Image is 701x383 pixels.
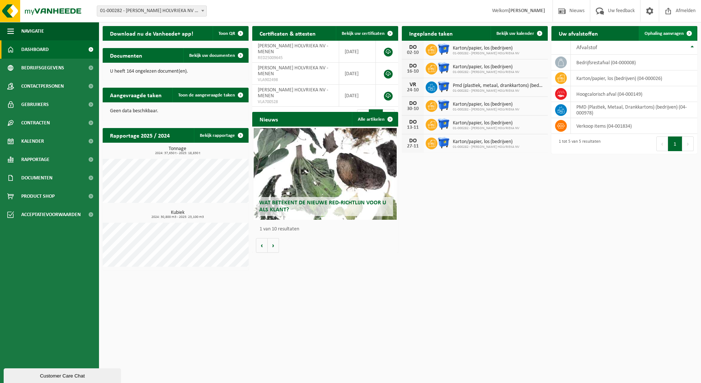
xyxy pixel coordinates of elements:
span: 01-000282 - [PERSON_NAME] HOLVRIEKA NV [453,107,520,112]
td: PMD (Plastiek, Metaal, Drankkartons) (bedrijven) (04-000978) [571,102,697,118]
h3: Kubiek [106,210,249,219]
span: Karton/papier, los (bedrijven) [453,45,520,51]
a: Bekijk uw certificaten [336,26,397,41]
button: Next [682,136,694,151]
span: Bekijk uw kalender [496,31,534,36]
a: Wat betekent de nieuwe RED-richtlijn voor u als klant? [254,128,397,220]
img: WB-1100-HPE-BE-01 [437,62,450,74]
span: Bedrijfsgegevens [21,59,64,77]
h2: Download nu de Vanheede+ app! [103,26,201,40]
td: verkoop items (04-001834) [571,118,697,134]
span: [PERSON_NAME] HOLVRIEKA NV - MENEN [258,65,328,77]
span: 01-000282 - [PERSON_NAME] HOLVRIEKA NV [453,126,520,131]
div: 30-10 [405,106,420,112]
span: Toon de aangevraagde taken [178,93,235,98]
span: Ophaling aanvragen [645,31,684,36]
span: Dashboard [21,40,49,59]
span: Rapportage [21,150,49,169]
div: DO [405,63,420,69]
button: Vorige [256,238,268,253]
span: Product Shop [21,187,55,205]
span: 2024: 37,650 t - 2025: 18,830 t [106,152,249,155]
h2: Certificaten & attesten [252,26,323,40]
span: Acceptatievoorwaarden [21,205,81,224]
span: 01-000282 - [PERSON_NAME] HOLVRIEKA NV [453,145,520,149]
span: Bekijk uw certificaten [342,31,385,36]
h2: Rapportage 2025 / 2024 [103,128,177,142]
div: DO [405,138,420,144]
span: Contactpersonen [21,77,64,95]
h2: Uw afvalstoffen [551,26,605,40]
div: DO [405,119,420,125]
span: Wat betekent de nieuwe RED-richtlijn voor u als klant? [259,200,386,213]
span: [PERSON_NAME] HOLVRIEKA NV - MENEN [258,43,328,55]
p: Geen data beschikbaar. [110,109,241,114]
span: 01-000282 - [PERSON_NAME] HOLVRIEKA NV [453,89,544,93]
span: Gebruikers [21,95,49,114]
img: WB-1100-HPE-BE-01 [437,80,450,93]
span: Afvalstof [576,45,597,51]
div: 1 tot 5 van 5 resultaten [555,136,601,152]
div: DO [405,44,420,50]
span: RED25009645 [258,55,333,61]
span: Bekijk uw documenten [189,53,235,58]
a: Bekijk uw kalender [491,26,547,41]
strong: [PERSON_NAME] [509,8,545,14]
span: 01-000282 - ZIEMANN HOLVRIEKA NV - MENEN [97,6,207,17]
div: 27-11 [405,144,420,149]
span: VLA700528 [258,99,333,105]
img: WB-1100-HPE-BE-01 [437,99,450,112]
span: Karton/papier, los (bedrijven) [453,64,520,70]
iframe: chat widget [4,367,122,383]
h3: Tonnage [106,146,249,155]
div: VR [405,82,420,88]
a: Bekijk uw documenten [183,48,248,63]
div: 13-11 [405,125,420,130]
h2: Aangevraagde taken [103,88,169,102]
span: Contracten [21,114,50,132]
span: 01-000282 - [PERSON_NAME] HOLVRIEKA NV [453,51,520,56]
td: [DATE] [339,41,376,63]
a: Ophaling aanvragen [639,26,697,41]
span: Karton/papier, los (bedrijven) [453,102,520,107]
span: 2024: 30,800 m3 - 2025: 23,100 m3 [106,215,249,219]
span: [PERSON_NAME] HOLVRIEKA NV - MENEN [258,87,328,99]
h2: Ingeplande taken [402,26,460,40]
div: 02-10 [405,50,420,55]
span: Documenten [21,169,52,187]
button: 1 [668,136,682,151]
span: Karton/papier, los (bedrijven) [453,120,520,126]
img: WB-1100-HPE-BE-01 [437,43,450,55]
td: [DATE] [339,85,376,107]
td: hoogcalorisch afval (04-000149) [571,86,697,102]
img: WB-1100-HPE-BE-01 [437,118,450,130]
h2: Documenten [103,48,150,62]
div: 16-10 [405,69,420,74]
div: DO [405,101,420,106]
p: U heeft 164 ongelezen document(en). [110,69,241,74]
span: 01-000282 - ZIEMANN HOLVRIEKA NV - MENEN [97,6,206,16]
span: 01-000282 - [PERSON_NAME] HOLVRIEKA NV [453,70,520,74]
span: Pmd (plastiek, metaal, drankkartons) (bedrijven) [453,83,544,89]
button: Previous [656,136,668,151]
a: Toon de aangevraagde taken [172,88,248,102]
a: Alle artikelen [352,112,397,127]
a: Bekijk rapportage [194,128,248,143]
p: 1 van 10 resultaten [260,227,394,232]
span: Navigatie [21,22,44,40]
td: karton/papier, los (bedrijven) (04-000026) [571,70,697,86]
h2: Nieuws [252,112,285,126]
span: Toon QR [219,31,235,36]
span: VLA902498 [258,77,333,83]
button: Toon QR [213,26,248,41]
div: 24-10 [405,88,420,93]
td: [DATE] [339,63,376,85]
td: bedrijfsrestafval (04-000008) [571,55,697,70]
span: Kalender [21,132,44,150]
img: WB-1100-HPE-BE-01 [437,136,450,149]
button: Volgende [268,238,279,253]
span: Karton/papier, los (bedrijven) [453,139,520,145]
